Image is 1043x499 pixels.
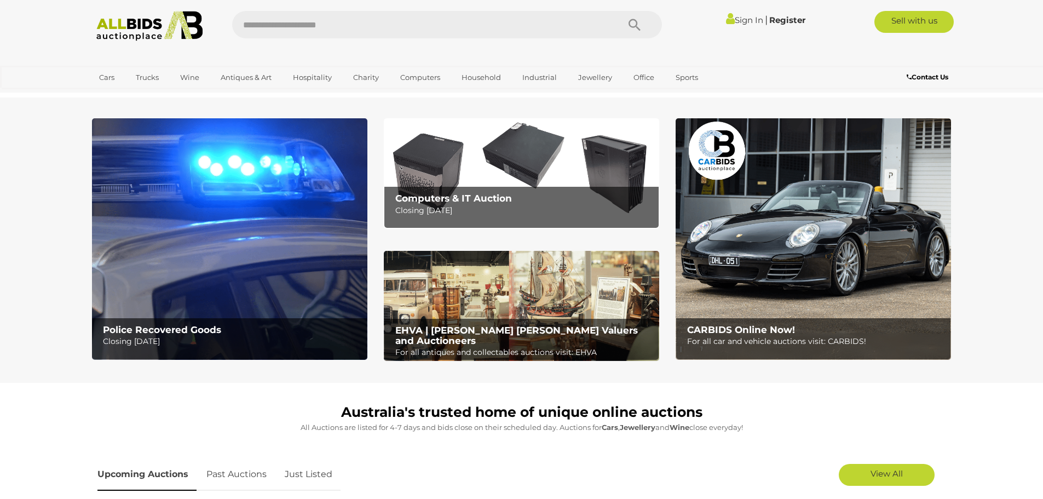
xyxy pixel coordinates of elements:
a: Computers [393,68,447,87]
a: CARBIDS Online Now! CARBIDS Online Now! For all car and vehicle auctions visit: CARBIDS! [676,118,951,360]
a: Computers & IT Auction Computers & IT Auction Closing [DATE] [384,118,659,228]
h1: Australia's trusted home of unique online auctions [97,405,946,420]
span: | [765,14,768,26]
a: Wine [173,68,206,87]
a: Jewellery [571,68,619,87]
p: All Auctions are listed for 4-7 days and bids close on their scheduled day. Auctions for , and cl... [97,421,946,434]
a: Just Listed [276,458,341,491]
b: Contact Us [907,73,948,81]
a: Office [626,68,661,87]
a: Register [769,15,805,25]
a: Charity [346,68,386,87]
a: Household [454,68,508,87]
a: Cars [92,68,122,87]
p: For all antiques and collectables auctions visit: EHVA [395,346,653,359]
img: CARBIDS Online Now! [676,118,951,360]
b: CARBIDS Online Now! [687,324,795,335]
b: Police Recovered Goods [103,324,221,335]
p: Closing [DATE] [395,204,653,217]
a: Contact Us [907,71,951,83]
b: Computers & IT Auction [395,193,512,204]
strong: Jewellery [620,423,655,432]
a: [GEOGRAPHIC_DATA] [92,87,184,105]
p: For all car and vehicle auctions visit: CARBIDS! [687,335,945,348]
img: EHVA | Evans Hastings Valuers and Auctioneers [384,251,659,362]
button: Search [607,11,662,38]
a: Sell with us [874,11,954,33]
b: EHVA | [PERSON_NAME] [PERSON_NAME] Valuers and Auctioneers [395,325,638,346]
span: View All [871,468,903,479]
a: Hospitality [286,68,339,87]
a: Past Auctions [198,458,275,491]
img: Allbids.com.au [90,11,209,41]
a: Antiques & Art [214,68,279,87]
strong: Wine [670,423,689,432]
img: Police Recovered Goods [92,118,367,360]
a: Police Recovered Goods Police Recovered Goods Closing [DATE] [92,118,367,360]
p: Closing [DATE] [103,335,361,348]
a: Upcoming Auctions [97,458,197,491]
img: Computers & IT Auction [384,118,659,228]
a: Sports [669,68,705,87]
a: Sign In [726,15,763,25]
a: Industrial [515,68,564,87]
a: EHVA | Evans Hastings Valuers and Auctioneers EHVA | [PERSON_NAME] [PERSON_NAME] Valuers and Auct... [384,251,659,362]
a: Trucks [129,68,166,87]
a: View All [839,464,935,486]
strong: Cars [602,423,618,432]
